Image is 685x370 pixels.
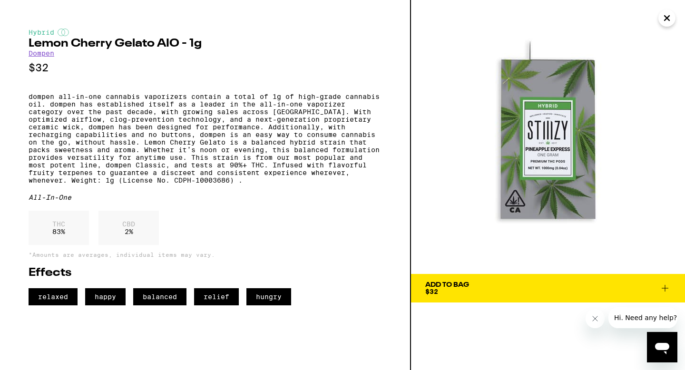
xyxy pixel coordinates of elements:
[586,309,605,328] iframe: Close message
[133,288,186,305] span: balanced
[29,267,382,279] h2: Effects
[29,38,382,49] h2: Lemon Cherry Gelato AIO - 1g
[194,288,239,305] span: relief
[29,93,382,184] p: dompen all-in-one cannabis vaporizers contain a total of 1g of high-grade cannabis oil. dompen ha...
[647,332,677,362] iframe: Button to launch messaging window
[29,252,382,258] p: *Amounts are averages, individual items may vary.
[425,288,438,295] span: $32
[122,220,135,228] p: CBD
[85,288,126,305] span: happy
[425,282,469,288] div: Add To Bag
[29,62,382,74] p: $32
[29,288,78,305] span: relaxed
[411,274,685,302] button: Add To Bag$32
[52,220,65,228] p: THC
[29,49,54,57] a: Dompen
[98,211,159,245] div: 2 %
[29,29,382,36] div: Hybrid
[246,288,291,305] span: hungry
[658,10,675,27] button: Close
[608,307,677,328] iframe: Message from company
[29,211,89,245] div: 83 %
[29,194,382,201] div: All-In-One
[58,29,69,36] img: hybridColor.svg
